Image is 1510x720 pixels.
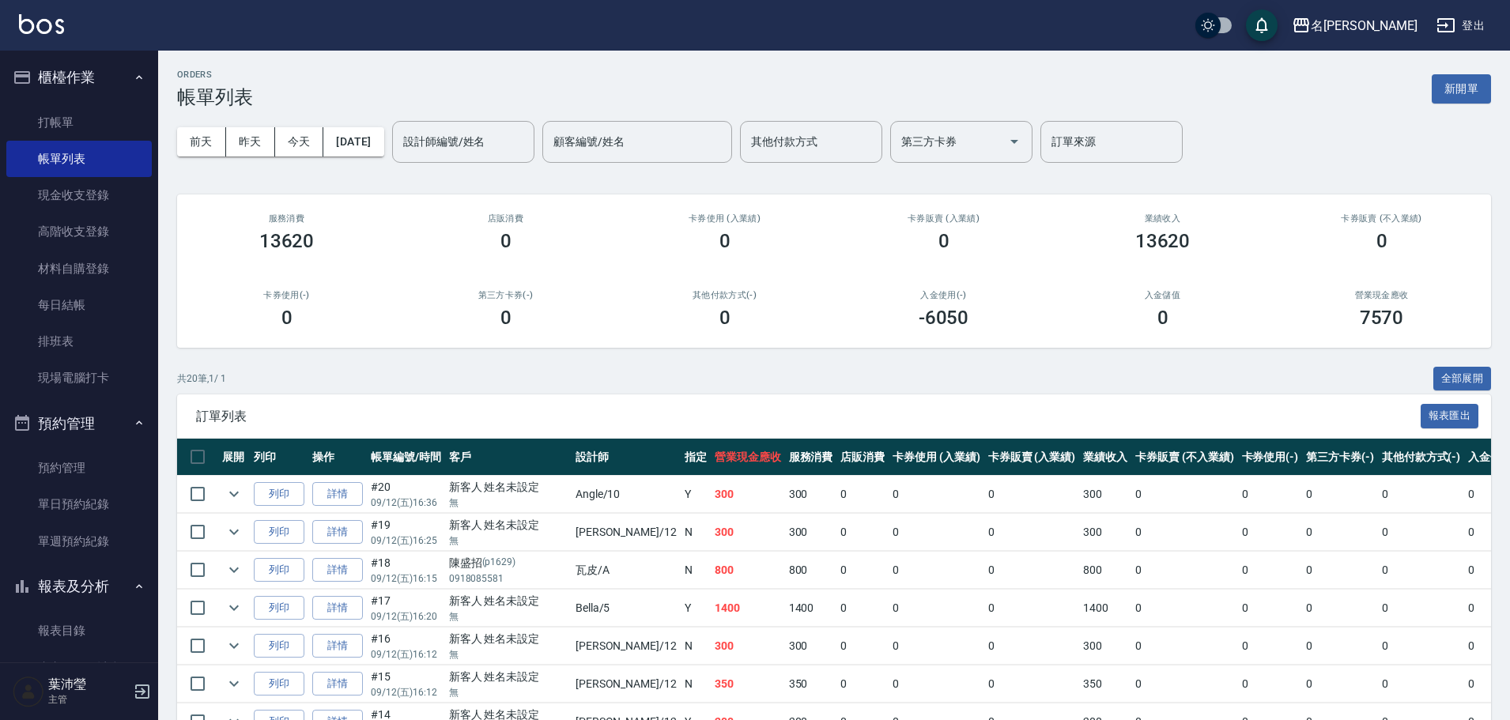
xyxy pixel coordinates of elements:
[1302,590,1378,627] td: 0
[836,514,889,551] td: 0
[1302,514,1378,551] td: 0
[1378,552,1465,589] td: 0
[449,496,568,510] p: 無
[449,593,568,609] div: 新客人 姓名未設定
[634,213,815,224] h2: 卡券使用 (入業績)
[1079,439,1131,476] th: 業績收入
[367,665,445,703] td: #15
[6,57,152,98] button: 櫃檯作業
[889,628,984,665] td: 0
[445,439,572,476] th: 客戶
[1360,307,1404,329] h3: 7570
[1291,290,1472,300] h2: 營業現金應收
[500,230,512,252] h3: 0
[449,647,568,662] p: 無
[1378,439,1465,476] th: 其他付款方式(-)
[785,628,837,665] td: 300
[6,287,152,323] a: 每日結帳
[449,555,568,571] div: 陳盛招
[1238,552,1303,589] td: 0
[572,514,681,551] td: [PERSON_NAME] /12
[1430,11,1491,40] button: 登出
[1238,514,1303,551] td: 0
[1238,476,1303,513] td: 0
[371,609,441,624] p: 09/12 (五) 16:20
[449,669,568,685] div: 新客人 姓名未設定
[1131,476,1237,513] td: 0
[222,596,246,620] button: expand row
[367,514,445,551] td: #19
[1079,590,1131,627] td: 1400
[275,127,324,156] button: 今天
[367,476,445,513] td: #20
[6,450,152,486] a: 預約管理
[449,609,568,624] p: 無
[1238,628,1303,665] td: 0
[785,665,837,703] td: 350
[218,439,250,476] th: 展開
[449,571,568,586] p: 0918085581
[6,613,152,649] a: 報表目錄
[1302,439,1378,476] th: 第三方卡券(-)
[1079,514,1131,551] td: 300
[1131,665,1237,703] td: 0
[919,307,969,329] h3: -6050
[196,290,377,300] h2: 卡券使用(-)
[196,213,377,224] h3: 服務消費
[1238,439,1303,476] th: 卡券使用(-)
[785,552,837,589] td: 800
[836,628,889,665] td: 0
[6,566,152,607] button: 報表及分析
[1433,367,1492,391] button: 全部展開
[1131,590,1237,627] td: 0
[785,439,837,476] th: 服務消費
[415,290,596,300] h2: 第三方卡券(-)
[6,523,152,560] a: 單週預約紀錄
[177,70,253,80] h2: ORDERS
[222,482,246,506] button: expand row
[1135,230,1191,252] h3: 13620
[572,439,681,476] th: 設計師
[711,665,785,703] td: 350
[254,672,304,696] button: 列印
[681,476,711,513] td: Y
[889,439,984,476] th: 卡券使用 (入業績)
[711,628,785,665] td: 300
[1291,213,1472,224] h2: 卡券販賣 (不入業績)
[572,552,681,589] td: 瓦皮 /A
[222,672,246,695] button: expand row
[1378,476,1465,513] td: 0
[449,685,568,699] p: 無
[371,685,441,699] p: 09/12 (五) 16:12
[836,439,889,476] th: 店販消費
[1432,74,1491,104] button: 新開單
[6,650,152,686] a: 店家區間累計表
[634,290,815,300] h2: 其他付款方式(-)
[177,86,253,108] h3: 帳單列表
[449,533,568,548] p: 無
[312,520,363,545] a: 詳情
[785,476,837,513] td: 300
[711,476,785,513] td: 300
[48,692,129,707] p: 主管
[681,514,711,551] td: N
[984,665,1080,703] td: 0
[711,552,785,589] td: 800
[226,127,275,156] button: 昨天
[1079,665,1131,703] td: 350
[1002,129,1027,154] button: Open
[711,439,785,476] th: 營業現金應收
[853,290,1034,300] h2: 入金使用(-)
[719,230,730,252] h3: 0
[572,590,681,627] td: Bella /5
[367,439,445,476] th: 帳單編號/時間
[312,672,363,696] a: 詳情
[1079,628,1131,665] td: 300
[500,307,512,329] h3: 0
[984,552,1080,589] td: 0
[48,677,129,692] h5: 葉沛瑩
[259,230,315,252] h3: 13620
[250,439,308,476] th: 列印
[984,628,1080,665] td: 0
[254,482,304,507] button: 列印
